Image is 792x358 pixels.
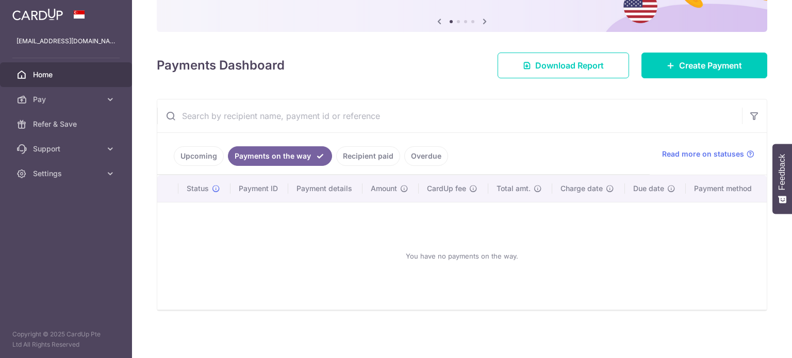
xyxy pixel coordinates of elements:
[535,59,604,72] span: Download Report
[288,175,363,202] th: Payment details
[157,56,285,75] h4: Payments Dashboard
[12,8,63,21] img: CardUp
[33,70,101,80] span: Home
[371,183,397,194] span: Amount
[633,183,664,194] span: Due date
[336,146,400,166] a: Recipient paid
[686,175,767,202] th: Payment method
[679,59,742,72] span: Create Payment
[187,183,209,194] span: Status
[498,53,629,78] a: Download Report
[23,7,44,16] span: Help
[170,211,754,301] div: You have no payments on the way.
[33,94,101,105] span: Pay
[404,146,448,166] a: Overdue
[497,183,531,194] span: Total amt.
[641,53,767,78] a: Create Payment
[662,149,744,159] span: Read more on statuses
[16,36,115,46] p: [EMAIL_ADDRESS][DOMAIN_NAME]
[33,168,101,179] span: Settings
[772,144,792,214] button: Feedback - Show survey
[662,149,754,159] a: Read more on statuses
[560,183,603,194] span: Charge date
[778,154,787,190] span: Feedback
[157,99,742,132] input: Search by recipient name, payment id or reference
[33,119,101,129] span: Refer & Save
[228,146,332,166] a: Payments on the way
[427,183,466,194] span: CardUp fee
[33,144,101,154] span: Support
[230,175,288,202] th: Payment ID
[174,146,224,166] a: Upcoming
